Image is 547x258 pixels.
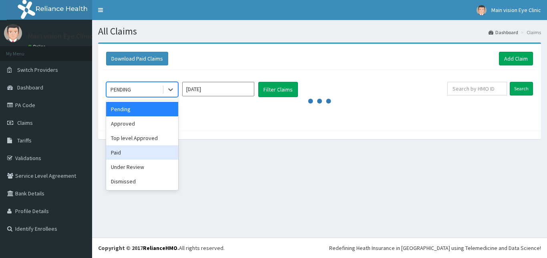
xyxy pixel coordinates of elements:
a: Add Claim [499,52,533,65]
img: User Image [477,5,487,15]
div: Pending [106,102,178,116]
img: User Image [4,24,22,42]
span: Tariffs [17,137,32,144]
span: Main vision Eye Clinic [491,6,541,14]
span: Claims [17,119,33,126]
div: Approved [106,116,178,131]
span: Dashboard [17,84,43,91]
svg: audio-loading [308,89,332,113]
a: RelianceHMO [143,244,177,252]
a: Online [28,44,47,49]
li: Claims [519,29,541,36]
div: Top level Approved [106,131,178,145]
button: Download Paid Claims [106,52,168,65]
input: Select Month and Year [182,82,254,96]
input: Search [510,82,533,95]
footer: All rights reserved. [92,238,547,258]
div: Under Review [106,160,178,174]
div: PENDING [111,85,131,93]
p: Main vision Eye Clinic [28,33,93,40]
strong: Copyright © 2017 . [98,244,179,252]
a: Dashboard [489,29,518,36]
div: Redefining Heath Insurance in [GEOGRAPHIC_DATA] using Telemedicine and Data Science! [329,244,541,252]
div: Dismissed [106,174,178,189]
input: Search by HMO ID [447,82,507,95]
button: Filter Claims [258,82,298,97]
div: Paid [106,145,178,160]
span: Switch Providers [17,66,58,73]
h1: All Claims [98,26,541,37]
